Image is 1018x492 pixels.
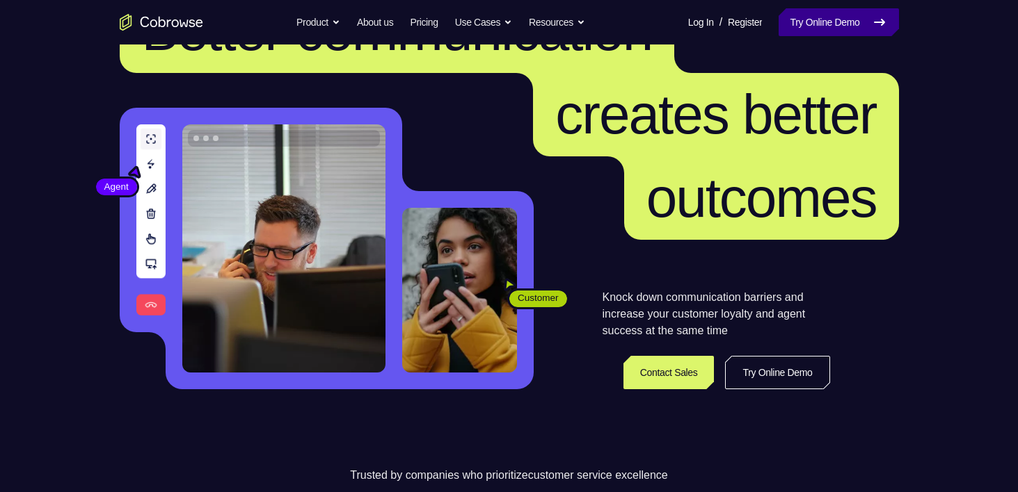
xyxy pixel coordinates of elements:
[688,8,714,36] a: Log In
[555,83,876,145] span: creates better
[603,289,830,339] p: Knock down communication barriers and increase your customer loyalty and agent success at the sam...
[725,356,829,389] a: Try Online Demo
[779,8,898,36] a: Try Online Demo
[182,124,385,372] img: A customer support agent talking on the phone
[719,14,722,31] span: /
[410,8,438,36] a: Pricing
[296,8,340,36] button: Product
[528,469,668,481] span: customer service excellence
[728,8,762,36] a: Register
[646,167,877,229] span: outcomes
[402,208,517,372] img: A customer holding their phone
[357,8,393,36] a: About us
[120,14,203,31] a: Go to the home page
[623,356,715,389] a: Contact Sales
[455,8,512,36] button: Use Cases
[529,8,585,36] button: Resources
